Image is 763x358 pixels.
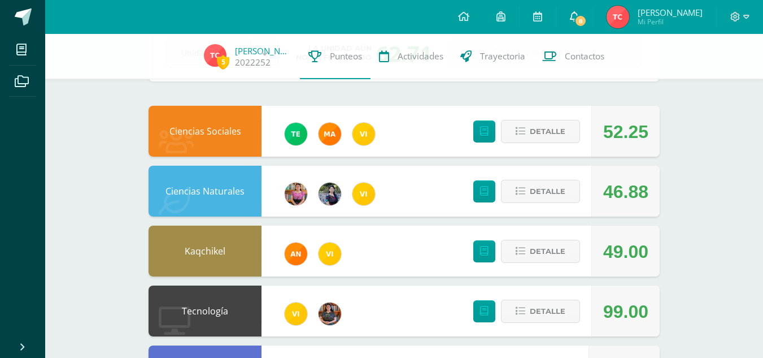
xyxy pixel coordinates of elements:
div: Tecnología [149,286,261,337]
img: b2b209b5ecd374f6d147d0bc2cef63fa.png [319,183,341,205]
span: Contactos [565,50,604,62]
img: 60a759e8b02ec95d430434cf0c0a55c7.png [319,303,341,325]
span: Detalle [530,181,565,202]
div: 52.25 [603,106,648,157]
span: 5 [217,55,229,69]
span: Actividades [398,50,443,62]
button: Detalle [501,180,580,203]
button: Detalle [501,240,580,263]
div: Ciencias Sociales [149,106,261,157]
div: Ciencias Naturales [149,166,261,217]
span: Detalle [530,241,565,262]
a: [PERSON_NAME] [235,45,291,57]
a: Punteos [300,34,370,79]
button: Detalle [501,300,580,323]
img: 43d3dab8d13cc64d9a3940a0882a4dc3.png [285,123,307,145]
img: f428c1eda9873657749a26557ec094a8.png [319,243,341,265]
img: f428c1eda9873657749a26557ec094a8.png [352,183,375,205]
img: fc6731ddebfef4a76f049f6e852e62c4.png [285,243,307,265]
img: 427d6b45988be05d04198d9509dcda7c.png [204,44,226,67]
img: f428c1eda9873657749a26557ec094a8.png [285,303,307,325]
span: Mi Perfil [638,17,703,27]
span: Trayectoria [480,50,525,62]
div: Kaqchikel [149,226,261,277]
img: f428c1eda9873657749a26557ec094a8.png [352,123,375,145]
a: Actividades [370,34,452,79]
button: Detalle [501,120,580,143]
a: Contactos [534,34,613,79]
img: 427d6b45988be05d04198d9509dcda7c.png [607,6,629,28]
span: Detalle [530,301,565,322]
img: 266030d5bbfb4fab9f05b9da2ad38396.png [319,123,341,145]
div: 46.88 [603,166,648,217]
div: 99.00 [603,286,648,337]
div: 49.00 [603,226,648,277]
span: 8 [574,15,587,27]
span: Detalle [530,121,565,142]
a: 2022252 [235,57,271,68]
a: Trayectoria [452,34,534,79]
img: e8319d1de0642b858999b202df7e829e.png [285,183,307,205]
span: [PERSON_NAME] [638,7,703,18]
span: Punteos [330,50,362,62]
